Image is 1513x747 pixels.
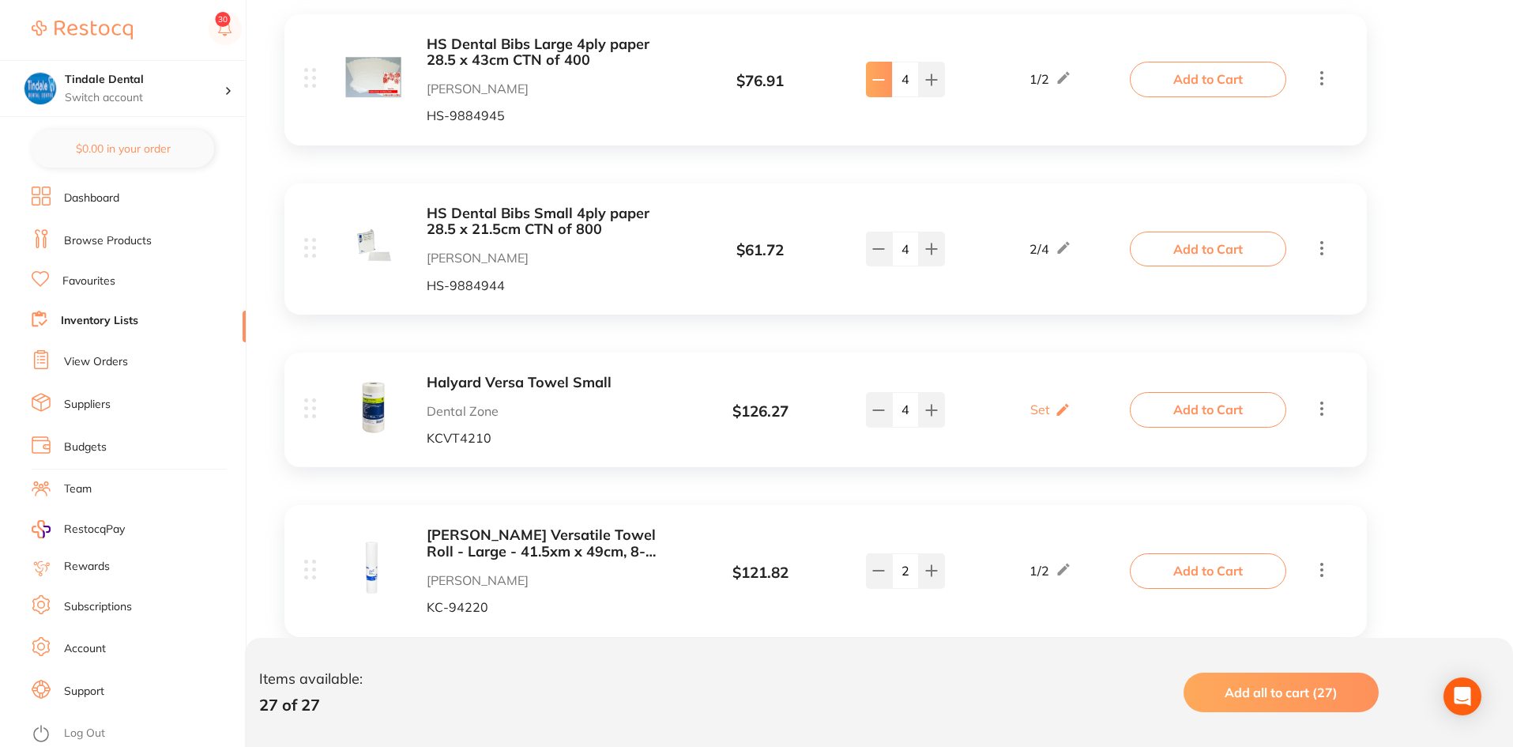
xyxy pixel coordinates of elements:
[32,21,133,40] img: Restocq Logo
[32,722,241,747] button: Log Out
[1443,677,1481,715] div: Open Intercom Messenger
[32,520,125,538] a: RestocqPay
[677,73,843,90] div: $ 76.91
[427,108,677,123] p: HS-9884945
[64,481,92,497] a: Team
[259,696,363,714] p: 27 of 27
[1184,673,1379,712] button: Add all to cart (27)
[32,520,51,538] img: RestocqPay
[65,72,224,88] h4: Tindale Dental
[427,251,677,265] p: [PERSON_NAME]
[64,397,111,413] a: Suppliers
[64,522,125,538] span: RestocqPay
[427,206,677,238] button: HS Dental Bibs Small 4ply paper 28.5 x 21.5cm CTN of 800
[427,573,677,587] p: [PERSON_NAME]
[284,14,1367,145] div: HS Dental Bibs Large 4ply paper 28.5 x 43cm CTN of 400 [PERSON_NAME] HS-9884945 $76.91 1/2Add to ...
[345,218,401,274] img: Zw
[32,12,133,48] a: Restocq Logo
[61,313,138,329] a: Inventory Lists
[1130,553,1286,588] button: Add to Cart
[427,431,677,445] p: KCVT4210
[284,183,1367,315] div: HS Dental Bibs Small 4ply paper 28.5 x 21.5cm CTN of 800 [PERSON_NAME] HS-9884944 $61.72 2/4Add t...
[259,671,363,688] p: Items available:
[1029,70,1071,89] div: 1 / 2
[427,600,677,614] p: KC-94220
[427,36,677,69] button: HS Dental Bibs Large 4ply paper 28.5 x 43cm CTN of 400
[24,73,56,104] img: Tindale Dental
[64,726,105,741] a: Log Out
[64,191,119,206] a: Dashboard
[1130,392,1286,427] button: Add to Cart
[1130,232,1286,266] button: Add to Cart
[345,49,401,105] img: NDUuanBn
[64,233,152,249] a: Browse Products
[32,130,214,168] button: $0.00 in your order
[427,527,677,560] button: [PERSON_NAME] Versatile Towel Roll - Large - 41.5xm x 49cm, 8-Pack
[64,684,104,700] a: Support
[64,599,132,615] a: Subscriptions
[1225,685,1338,700] span: Add all to cart (27)
[284,353,1367,467] div: Halyard Versa Towel Small Dental Zone KCVT4210 $126.27 Set Add to Cart
[427,404,677,418] p: Dental Zone
[427,278,677,292] p: HS-9884944
[64,559,110,575] a: Rewards
[64,354,128,370] a: View Orders
[1029,240,1071,258] div: 2 / 4
[345,540,401,596] img: LmpwZw
[427,375,677,391] button: Halyard Versa Towel Small
[1130,62,1286,96] button: Add to Cart
[1029,561,1071,580] div: 1 / 2
[677,242,843,259] div: $ 61.72
[345,379,401,436] img: cGVn
[677,403,843,421] div: $ 126.27
[427,81,677,96] p: [PERSON_NAME]
[1030,402,1050,417] p: Set
[284,505,1367,636] div: [PERSON_NAME] Versatile Towel Roll - Large - 41.5xm x 49cm, 8-Pack [PERSON_NAME] KC-94220 $121.82...
[62,274,115,289] a: Favourites
[64,641,106,657] a: Account
[677,564,843,582] div: $ 121.82
[65,90,224,106] p: Switch account
[64,440,107,455] a: Budgets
